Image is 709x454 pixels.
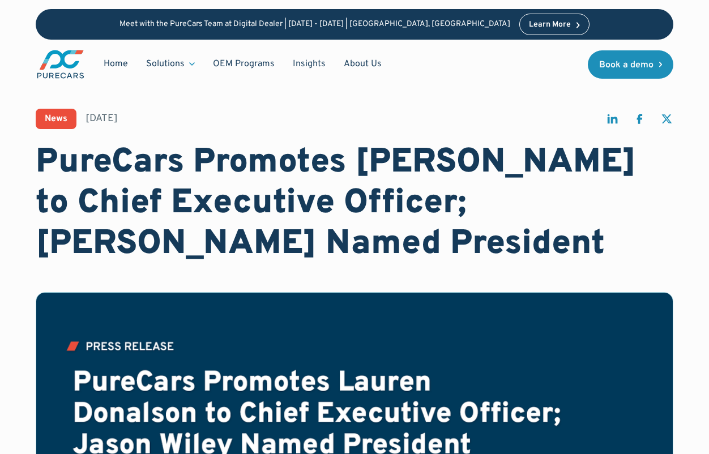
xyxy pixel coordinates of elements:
[146,58,185,70] div: Solutions
[36,49,86,80] a: main
[204,53,284,75] a: OEM Programs
[519,14,590,35] a: Learn More
[633,112,646,131] a: share on facebook
[137,53,204,75] div: Solutions
[599,61,654,70] div: Book a demo
[95,53,137,75] a: Home
[45,114,67,123] div: News
[529,21,571,29] div: Learn More
[660,112,673,131] a: share on twitter
[86,112,118,126] div: [DATE]
[36,143,674,265] h1: PureCars Promotes [PERSON_NAME] to Chief Executive Officer; [PERSON_NAME] Named President
[36,49,86,80] img: purecars logo
[284,53,335,75] a: Insights
[119,20,510,29] p: Meet with the PureCars Team at Digital Dealer | [DATE] - [DATE] | [GEOGRAPHIC_DATA], [GEOGRAPHIC_...
[605,112,619,131] a: share on linkedin
[588,50,674,79] a: Book a demo
[335,53,391,75] a: About Us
